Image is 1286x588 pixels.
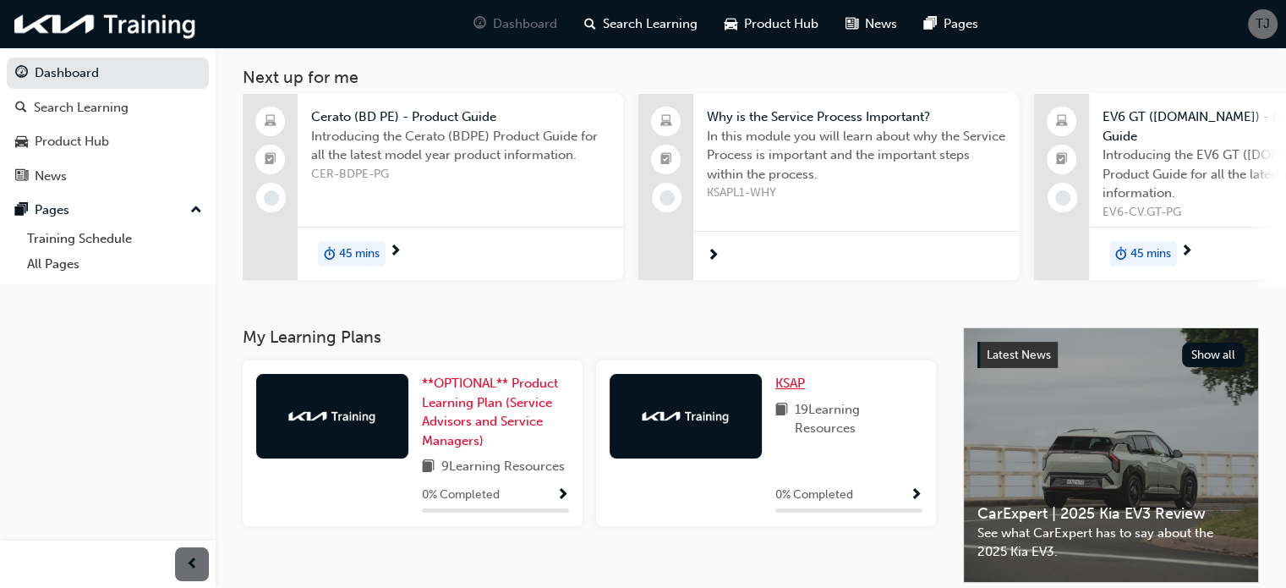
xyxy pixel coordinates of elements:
span: learningRecordVerb_NONE-icon [659,190,675,206]
span: 19 Learning Resources [795,400,922,438]
span: 0 % Completed [775,486,853,505]
a: Dashboard [7,58,209,89]
a: search-iconSearch Learning [571,7,711,41]
a: News [7,161,209,192]
button: Show Progress [556,485,569,506]
div: Search Learning [34,98,129,118]
span: Show Progress [556,488,569,503]
span: News [865,14,897,34]
span: KSAPL1-WHY [707,184,1005,203]
span: learningRecordVerb_NONE-icon [264,190,279,206]
button: Show Progress [910,485,922,506]
h3: My Learning Plans [243,327,936,347]
span: news-icon [845,14,858,35]
span: Cerato (BD PE) - Product Guide [311,107,610,127]
a: Cerato (BD PE) - Product GuideIntroducing the Cerato (BDPE) Product Guide for all the latest mode... [243,94,623,280]
span: news-icon [15,169,28,184]
a: pages-iconPages [911,7,992,41]
span: Show Progress [910,488,922,503]
span: guage-icon [15,66,28,81]
span: Dashboard [493,14,557,34]
span: TJ [1256,14,1270,34]
span: pages-icon [924,14,937,35]
span: learningRecordVerb_NONE-icon [1055,190,1070,206]
span: laptop-icon [1056,111,1068,133]
span: booktick-icon [265,149,276,171]
span: laptop-icon [660,111,672,133]
span: next-icon [707,249,720,264]
div: News [35,167,67,186]
button: Show all [1182,343,1245,367]
a: car-iconProduct Hub [711,7,832,41]
a: KSAP [775,374,812,393]
button: Pages [7,195,209,226]
span: Product Hub [744,14,818,34]
a: Latest NewsShow all [977,342,1245,369]
span: booktick-icon [660,149,672,171]
span: book-icon [775,400,788,438]
div: Product Hub [35,132,109,151]
span: up-icon [190,200,202,222]
a: All Pages [20,251,209,278]
span: next-icon [389,245,402,260]
span: 45 mins [1130,245,1171,264]
span: Introducing the Cerato (BDPE) Product Guide for all the latest model year product information. [311,127,610,165]
span: KSAP [775,376,805,391]
span: CarExpert | 2025 Kia EV3 Review [977,504,1245,524]
img: kia-training [8,7,203,41]
a: **OPTIONAL** Product Learning Plan (Service Advisors and Service Managers) [422,374,569,450]
span: laptop-icon [265,111,276,133]
span: Search Learning [603,14,698,34]
span: CER-BDPE-PG [311,165,610,184]
img: kia-training [286,408,379,425]
span: In this module you will learn about why the Service Process is important and the important steps ... [707,127,1005,184]
a: Search Learning [7,92,209,124]
span: pages-icon [15,203,28,218]
span: booktick-icon [1056,149,1068,171]
span: car-icon [725,14,737,35]
span: 45 mins [339,245,380,264]
span: **OPTIONAL** Product Learning Plan (Service Advisors and Service Managers) [422,376,558,448]
span: search-icon [584,14,596,35]
span: See what CarExpert has to say about the 2025 Kia EV3. [977,524,1245,562]
img: kia-training [639,408,732,425]
span: duration-icon [324,243,336,265]
a: news-iconNews [832,7,911,41]
button: DashboardSearch LearningProduct HubNews [7,54,209,195]
a: guage-iconDashboard [460,7,571,41]
span: guage-icon [473,14,486,35]
span: Why is the Service Process Important? [707,107,1005,127]
span: search-icon [15,101,27,116]
a: Training Schedule [20,226,209,252]
span: 9 Learning Resources [441,457,565,478]
span: book-icon [422,457,435,478]
span: Pages [944,14,978,34]
a: Why is the Service Process Important?In this module you will learn about why the Service Process ... [638,94,1019,280]
span: prev-icon [186,554,199,575]
span: 0 % Completed [422,486,500,505]
span: Latest News [987,348,1051,362]
a: Latest NewsShow allCarExpert | 2025 Kia EV3 ReviewSee what CarExpert has to say about the 2025 Ki... [963,327,1259,583]
span: duration-icon [1115,243,1127,265]
h3: Next up for me [216,68,1286,87]
span: car-icon [15,135,28,150]
a: Product Hub [7,126,209,157]
span: next-icon [1180,245,1193,260]
button: TJ [1248,9,1278,39]
div: Pages [35,201,69,220]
